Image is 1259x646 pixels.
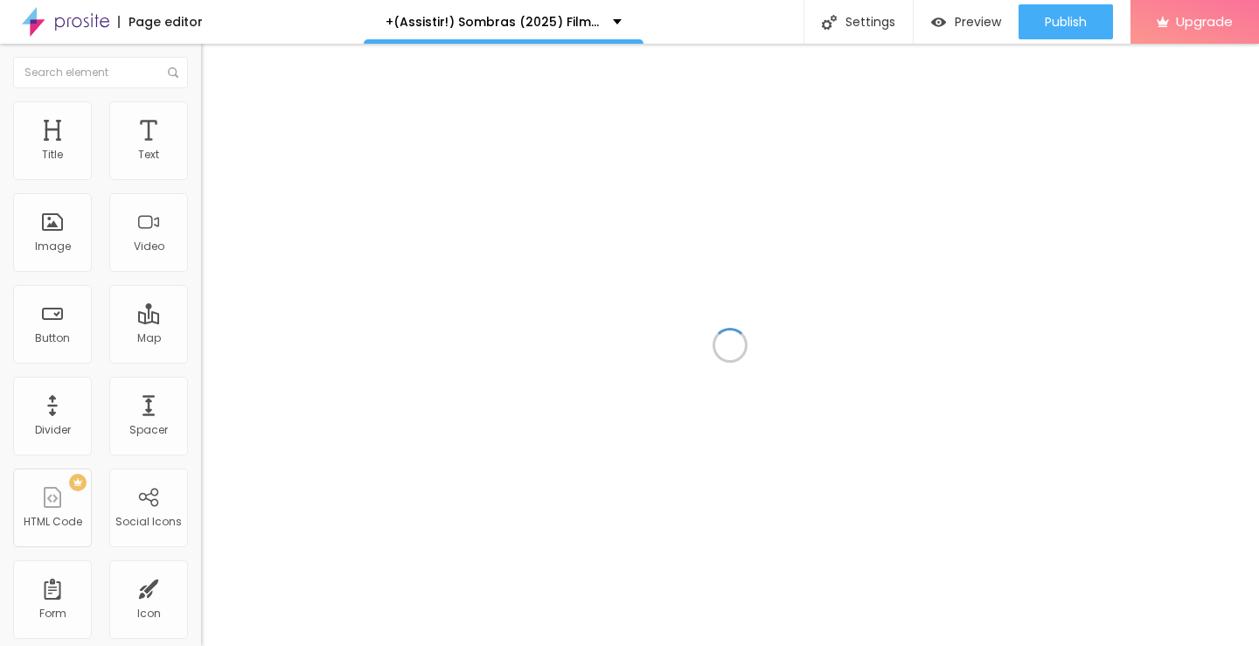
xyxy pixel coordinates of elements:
div: Video [134,240,164,253]
div: Divider [35,424,71,436]
div: HTML Code [24,516,82,528]
div: Map [137,332,161,344]
button: Preview [914,4,1019,39]
img: Icone [822,15,837,30]
div: Icon [137,608,161,620]
div: Social Icons [115,516,182,528]
div: Image [35,240,71,253]
span: Preview [955,15,1001,29]
img: view-1.svg [931,15,946,30]
div: Title [42,149,63,161]
div: Form [39,608,66,620]
div: Button [35,332,70,344]
span: Upgrade [1176,14,1233,29]
input: Search element [13,57,188,88]
div: Spacer [129,424,168,436]
div: Text [138,149,159,161]
span: Publish [1045,15,1087,29]
p: +(Assistir!) Sombras (2025) Filme Completo Online Dublado em Português [386,16,600,28]
img: Icone [168,67,178,78]
div: Page editor [118,16,203,28]
button: Publish [1019,4,1113,39]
